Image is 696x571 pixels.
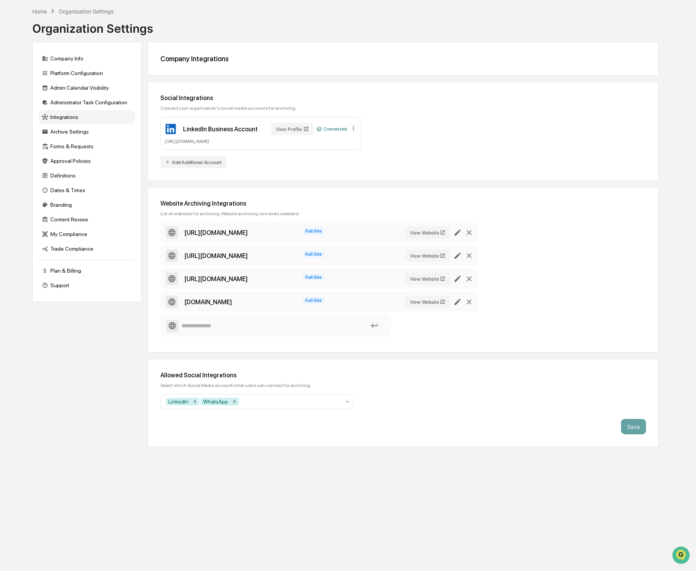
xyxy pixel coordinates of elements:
[166,398,191,405] div: LinkedIn
[160,105,646,111] div: Connect your organization's social media accounts for archiving
[77,131,93,136] span: Pylon
[32,15,153,35] div: Organization Settings
[303,274,324,281] span: Full Site
[32,8,47,15] div: Home
[56,98,62,104] div: 🗄️
[160,211,646,216] div: List all websites for archiving. Website archiving runs every weekend
[316,126,347,132] div: Connected
[15,97,50,105] span: Preclearance
[160,55,646,63] div: Company Integrations
[39,125,135,139] div: Archive Settings
[39,242,135,256] div: Trade Compliance
[8,98,14,104] div: 🖐️
[184,252,248,260] div: https://substack.com/@jameskbland
[160,94,646,102] div: Social Integrations
[8,112,14,119] div: 🔎
[15,112,48,119] span: Data Lookup
[8,59,22,73] img: 1746055101610-c473b297-6a78-478c-a979-82029cc54cd1
[26,59,126,67] div: Start new chat
[39,81,135,95] div: Admin Calendar Visibility
[8,16,140,28] p: How can we help?
[53,94,98,108] a: 🗄️Attestations
[39,169,135,183] div: Definitions
[39,154,135,168] div: Approval Policies
[160,200,646,207] div: Website Archiving Integrations
[303,297,324,304] span: Full Site
[191,398,199,405] div: Remove LinkedIn
[184,275,248,283] div: https://substack.com/@valueengineered
[303,228,324,234] span: Full Site
[303,251,324,258] span: Full Site
[39,213,135,226] div: Content Review
[160,372,646,379] div: Allowed Social Integrations
[405,249,450,262] button: View Website
[165,123,177,135] img: LinkedIn Business Account Icon
[39,52,135,65] div: Company Info
[54,130,93,136] a: Powered byPylon
[621,419,646,434] button: Save
[183,126,258,133] div: LinkedIn Business Account
[39,183,135,197] div: Dates & Times
[201,398,230,405] div: WhatsApp
[39,227,135,241] div: My Compliance
[39,264,135,278] div: Plan & Billing
[39,278,135,292] div: Support
[405,296,450,308] button: View Website
[230,398,239,405] div: Remove WhatsApp
[165,138,357,144] div: [URL][DOMAIN_NAME]
[184,298,232,306] div: www.luminous-money.com
[39,66,135,80] div: Platform Configuration
[131,61,140,70] button: Start new chat
[39,95,135,109] div: Administrator Task Configuration
[184,229,248,236] div: https://www.forfiduciary.com/
[405,273,450,285] button: View Website
[405,226,450,239] button: View Website
[5,109,52,122] a: 🔎Data Lookup
[271,123,313,135] button: View Profile
[39,110,135,124] div: Integrations
[63,97,95,105] span: Attestations
[671,546,692,566] iframe: Open customer support
[39,139,135,153] div: Forms & Requests
[5,94,53,108] a: 🖐️Preclearance
[59,8,113,15] div: Organization Settings
[26,67,97,73] div: We're available if you need us!
[39,198,135,212] div: Branding
[160,383,646,388] div: Select which Social Media accounts that users can connect for archiving
[160,156,226,168] button: Add Additional Account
